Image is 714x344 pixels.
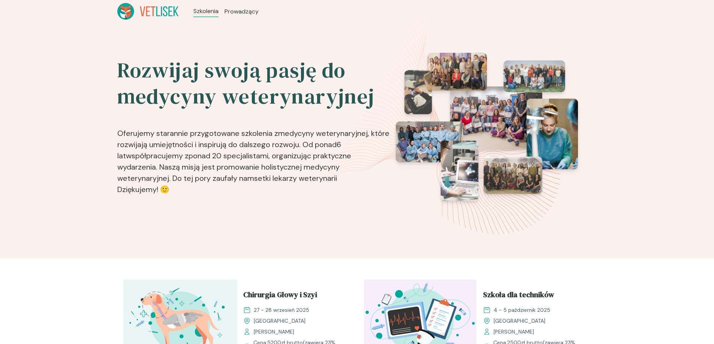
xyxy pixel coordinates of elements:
[396,53,578,201] img: eventsPhotosRoll2.png
[254,173,337,183] b: setki lekarzy weterynarii
[254,306,309,314] span: 27 - 28 wrzesień 2025
[117,116,391,198] p: Oferujemy starannie przygotowane szkolenia z , które rozwijają umiejętności i inspirują do dalsze...
[189,151,268,161] b: ponad 20 specjalistami
[494,328,534,336] span: [PERSON_NAME]
[483,289,585,303] a: Szkoła dla techników
[117,57,391,110] h2: Rozwijaj swoją pasję do medycyny weterynaryjnej
[483,289,554,303] span: Szkoła dla techników
[494,306,550,314] span: 4 - 5 październik 2025
[243,289,317,303] span: Chirurgia Głowy i Szyi
[278,128,368,138] b: medycyny weterynaryjnej
[243,289,345,303] a: Chirurgia Głowy i Szyi
[494,317,545,325] span: [GEOGRAPHIC_DATA]
[193,7,219,16] a: Szkolenia
[254,328,294,336] span: [PERSON_NAME]
[225,7,259,16] a: Prowadzący
[254,317,305,325] span: [GEOGRAPHIC_DATA]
